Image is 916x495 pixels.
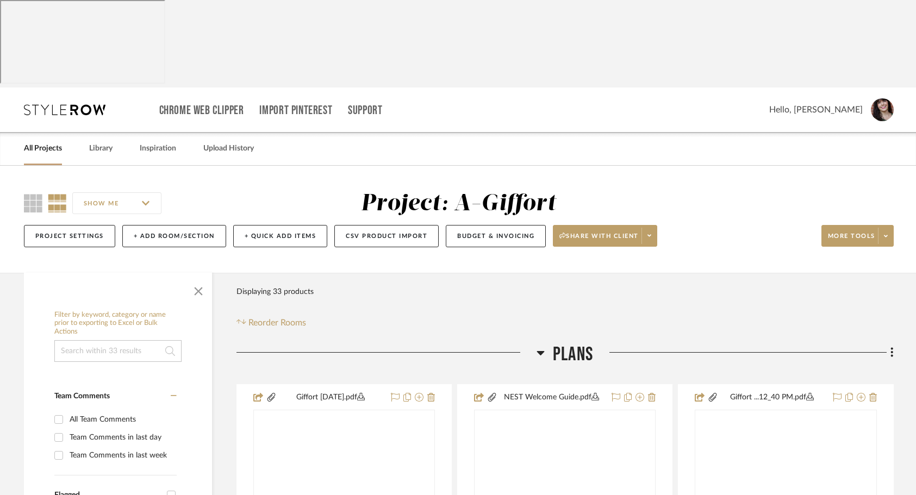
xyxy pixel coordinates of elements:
h6: Filter by keyword, category or name prior to exporting to Excel or Bulk Actions [54,311,182,336]
div: All Team Comments [70,411,174,428]
a: Upload History [203,141,254,156]
a: Chrome Web Clipper [159,106,244,115]
button: CSV Product Import [334,225,439,247]
span: Share with client [559,232,639,248]
button: + Quick Add Items [233,225,328,247]
button: + Add Room/Section [122,225,226,247]
span: More tools [828,232,875,248]
span: Team Comments [54,392,110,400]
button: Project Settings [24,225,115,247]
a: Library [89,141,113,156]
a: Inspiration [140,141,176,156]
input: Search within 33 results [54,340,182,362]
div: Team Comments in last week [70,447,174,464]
span: Reorder Rooms [248,316,306,329]
div: Project: A-Giffort [361,192,556,215]
button: Giffort ...12_40 PM.pdf [718,391,826,404]
button: Share with client [553,225,657,247]
a: Import Pinterest [259,106,332,115]
button: Budget & Invoicing [446,225,546,247]
a: Support [348,106,382,115]
span: Plans [553,343,593,366]
div: Team Comments in last day [70,429,174,446]
a: All Projects [24,141,62,156]
button: Reorder Rooms [236,316,307,329]
button: NEST Welcome Guide.pdf [497,391,605,404]
button: Close [188,278,209,300]
div: Displaying 33 products [236,281,314,303]
button: Giffort [DATE].pdf [277,391,384,404]
img: avatar [871,98,894,121]
button: More tools [821,225,894,247]
span: Hello, [PERSON_NAME] [769,103,863,116]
